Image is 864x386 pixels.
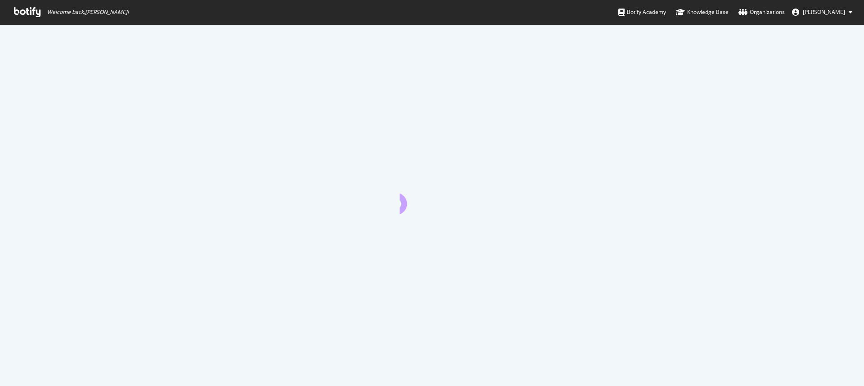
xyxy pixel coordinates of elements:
[803,8,845,16] span: Jennifer Watson
[618,8,666,17] div: Botify Academy
[400,182,464,214] div: animation
[676,8,729,17] div: Knowledge Base
[738,8,785,17] div: Organizations
[785,5,859,19] button: [PERSON_NAME]
[47,9,129,16] span: Welcome back, [PERSON_NAME] !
